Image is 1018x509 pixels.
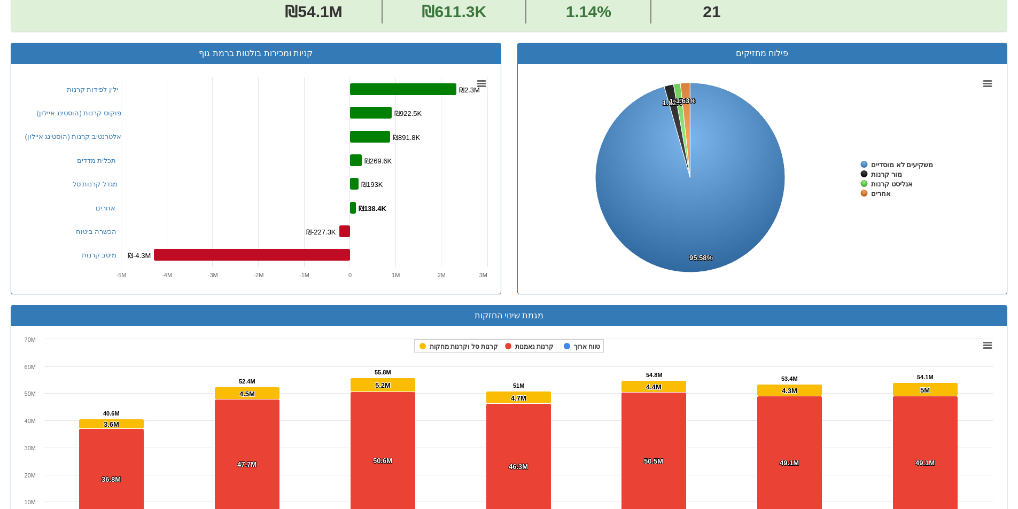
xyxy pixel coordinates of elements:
tspan: ₪-4.3M [128,252,151,260]
tspan: טווח ארוך [574,343,600,350]
tspan: 1.63% [676,97,696,105]
text: -1M [299,272,309,278]
tspan: 55.8M [375,369,391,375]
tspan: ₪922.5K [394,109,422,118]
tspan: ₪193K [361,181,383,189]
tspan: 49.1M [780,459,799,467]
tspan: ₪891.8K [393,134,421,142]
a: אלטרנטיב קרנות (הוסטינג איילון) [25,132,122,140]
tspan: 95.58% [689,254,713,262]
tspan: 54.1M [917,374,934,380]
text: 40M [25,418,36,424]
a: פוקוס קרנות (הוסטינג איילון) [37,109,122,117]
tspan: ₪-227.3K [306,228,336,236]
text: -4M [162,272,172,278]
tspan: 4.7M [511,394,526,402]
tspan: קרנות סל וקרנות מחקות [430,343,498,350]
a: ילין לפידות קרנות [67,85,118,93]
tspan: 4.5M [239,390,255,398]
tspan: מור קרנות [871,170,902,178]
tspan: 1.62% [663,99,682,107]
tspan: ₪2.3M [459,86,480,94]
tspan: 5M [920,386,930,394]
a: תכלית מדדים [77,156,116,165]
text: 10M [25,499,36,505]
span: 21 [690,1,733,24]
tspan: קרנות נאמנות [515,343,554,350]
tspan: ₪138.4K [359,205,387,213]
tspan: 4.3M [782,387,797,395]
text: 50M [25,390,36,397]
text: -3M [207,272,217,278]
tspan: 36.8M [102,475,121,483]
h3: קניות ומכירות בולטות ברמת גוף [19,49,493,58]
text: -2M [253,272,263,278]
tspan: 54.8M [646,372,663,378]
text: 3M [479,272,487,278]
span: ₪611.3K [422,3,486,20]
tspan: 52.4M [239,378,255,385]
text: 0 [348,272,352,278]
tspan: 49.1M [915,459,935,467]
a: אחרים [96,204,115,212]
text: 20M [25,472,36,479]
text: 1M [392,272,400,278]
span: 1.14% [566,1,611,24]
text: 70M [25,336,36,343]
a: מגדל קרנות סל [73,180,118,188]
tspan: 46.3M [509,463,528,471]
tspan: 40.6M [103,410,120,417]
text: -5M [116,272,126,278]
tspan: אנליסט קרנות [871,180,913,188]
span: ₪54.1M [285,3,342,20]
tspan: 51M [513,382,524,389]
tspan: אחרים [871,190,891,198]
tspan: 3.6M [104,420,119,428]
tspan: 50.6M [373,457,392,465]
text: 30M [25,445,36,451]
tspan: ₪269.6K [364,157,392,165]
tspan: 53.4M [781,375,798,382]
h3: פילוח מחזיקים [526,49,999,58]
h3: מגמת שינוי החזקות [19,311,999,320]
a: מיטב קרנות [82,251,117,259]
tspan: 1.17% [670,97,689,105]
tspan: 47.7M [237,460,257,468]
text: 60M [25,364,36,370]
tspan: 50.5M [644,457,663,465]
tspan: 4.4M [646,383,662,391]
tspan: 5.2M [375,381,391,389]
a: הכשרה ביטוח [76,228,117,236]
text: 2M [437,272,445,278]
tspan: משקיעים לא מוסדיים [871,161,933,169]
